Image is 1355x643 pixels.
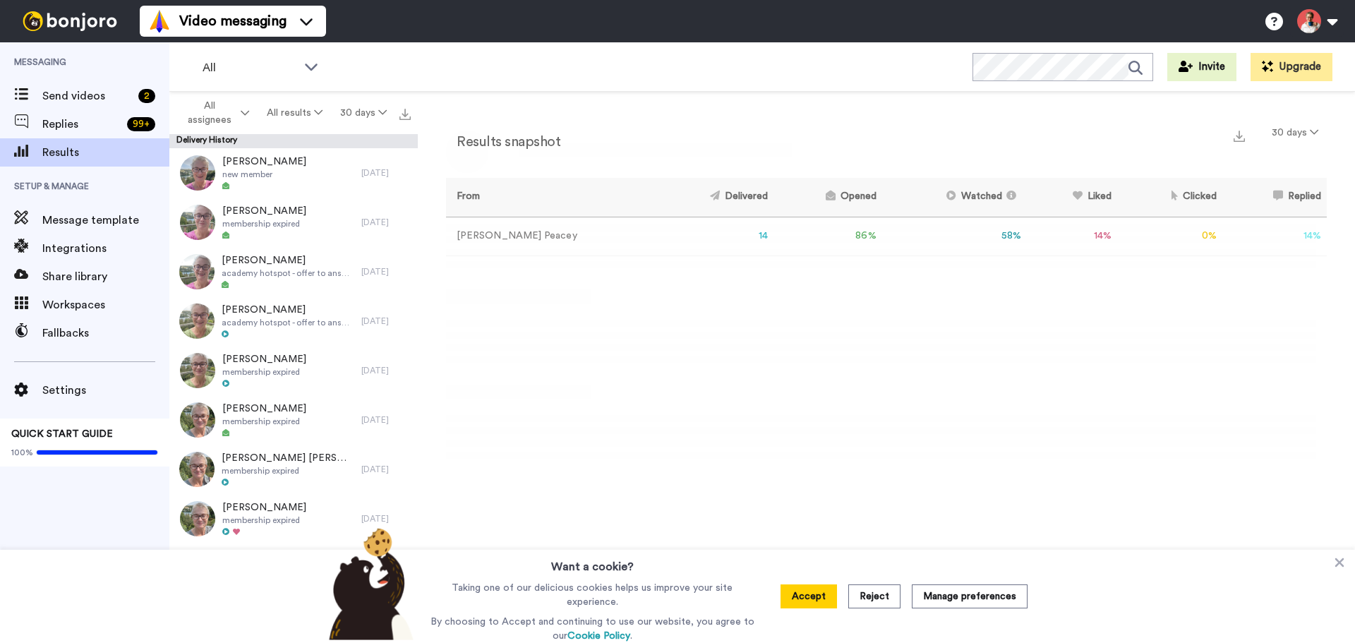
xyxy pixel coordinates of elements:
[446,134,560,150] h2: Results snapshot
[551,550,634,575] h3: Want a cookie?
[361,167,411,179] div: [DATE]
[169,247,418,296] a: [PERSON_NAME]academy hotspot - offer to answer anything[DATE]
[1234,131,1245,142] img: export.svg
[179,254,215,289] img: 63cd2d83-2126-4672-999f-9e21068e0478-thumb.jpg
[42,144,169,161] span: Results
[222,169,306,180] span: new member
[180,155,215,191] img: 6545d906-d7e5-490f-963b-ed94f82c5ff8-thumb.jpg
[42,325,169,342] span: Fallbacks
[179,304,215,339] img: d2c5f9f2-0273-4b9e-8c13-30581ec02143-thumb.jpg
[567,631,630,641] a: Cookie Policy
[316,527,421,640] img: bear-with-cookie.png
[395,102,415,124] button: Export all results that match these filters now.
[180,501,215,536] img: c0263e33-f217-47e8-b5bd-df4ef7af8094-thumb.jpg
[222,303,354,317] span: [PERSON_NAME]
[180,205,215,240] img: c73933fd-d759-4a12-b2bb-f5b3c90dddf9-thumb.jpg
[222,366,306,378] span: membership expired
[222,402,306,416] span: [PERSON_NAME]
[222,465,354,476] span: membership expired
[654,217,773,256] td: 14
[1117,217,1222,256] td: 0 %
[1251,53,1332,81] button: Upgrade
[1027,178,1117,217] th: Liked
[222,218,306,229] span: membership expired
[169,494,418,543] a: [PERSON_NAME]membership expired[DATE]
[222,253,354,268] span: [PERSON_NAME]
[148,10,171,32] img: vm-color.svg
[222,204,306,218] span: [PERSON_NAME]
[361,414,411,426] div: [DATE]
[1229,125,1249,145] button: Export a summary of each team member’s results that match this filter now.
[222,416,306,427] span: membership expired
[331,100,395,126] button: 30 days
[1167,53,1236,81] button: Invite
[882,178,1028,217] th: Watched
[773,178,882,217] th: Opened
[222,155,306,169] span: [PERSON_NAME]
[181,99,238,127] span: All assignees
[179,452,215,487] img: 645e63fa-3104-429f-807a-c6bff010b582-thumb.jpg
[11,447,33,458] span: 100%
[42,116,121,133] span: Replies
[180,402,215,438] img: bf34cdfe-bbc3-4702-a3e2-e24854d79a51-thumb.jpg
[203,59,297,76] span: All
[361,464,411,475] div: [DATE]
[42,212,169,229] span: Message template
[42,268,169,285] span: Share library
[169,296,418,346] a: [PERSON_NAME]academy hotspot - offer to answer anything[DATE]
[654,178,773,217] th: Delivered
[17,11,123,31] img: bj-logo-header-white.svg
[781,584,837,608] button: Accept
[42,296,169,313] span: Workspaces
[169,346,418,395] a: [PERSON_NAME]membership expired[DATE]
[169,395,418,445] a: [PERSON_NAME]membership expired[DATE]
[180,353,215,388] img: 6d0a9e7f-f691-44a0-ba16-05b82cfb4f5b-thumb.jpg
[1222,178,1327,217] th: Replied
[773,217,882,256] td: 86 %
[427,581,758,609] p: Taking one of our delicious cookies helps us improve your site experience.
[1027,217,1117,256] td: 14 %
[446,217,654,256] td: [PERSON_NAME] Peacey
[169,148,418,198] a: [PERSON_NAME]new member[DATE]
[361,316,411,327] div: [DATE]
[361,217,411,228] div: [DATE]
[222,317,354,328] span: academy hotspot - offer to answer anything
[912,584,1028,608] button: Manage preferences
[361,513,411,524] div: [DATE]
[127,117,155,131] div: 99 +
[42,88,133,104] span: Send videos
[42,240,169,257] span: Integrations
[1263,120,1327,145] button: 30 days
[169,134,418,148] div: Delivery History
[138,89,155,103] div: 2
[169,543,418,593] a: [PERSON_NAME]membership expired[DATE]
[1222,217,1327,256] td: 14 %
[172,93,258,133] button: All assignees
[399,109,411,120] img: export.svg
[179,11,287,31] span: Video messaging
[361,266,411,277] div: [DATE]
[222,451,354,465] span: [PERSON_NAME] [PERSON_NAME]
[222,515,306,526] span: membership expired
[169,445,418,494] a: [PERSON_NAME] [PERSON_NAME]membership expired[DATE]
[222,352,306,366] span: [PERSON_NAME]
[169,198,418,247] a: [PERSON_NAME]membership expired[DATE]
[361,365,411,376] div: [DATE]
[1117,178,1222,217] th: Clicked
[42,382,169,399] span: Settings
[446,178,654,217] th: From
[882,217,1028,256] td: 58 %
[848,584,901,608] button: Reject
[427,615,758,643] p: By choosing to Accept and continuing to use our website, you agree to our .
[258,100,332,126] button: All results
[11,429,113,439] span: QUICK START GUIDE
[222,268,354,279] span: academy hotspot - offer to answer anything
[222,500,306,515] span: [PERSON_NAME]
